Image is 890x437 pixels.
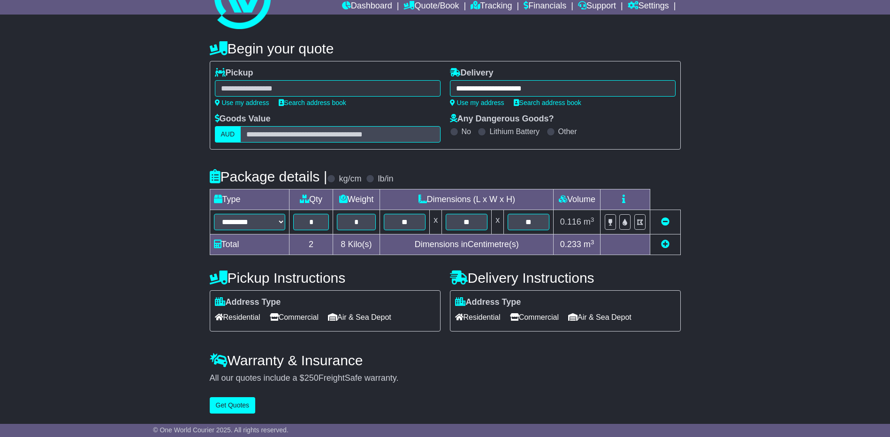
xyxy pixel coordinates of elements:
label: Pickup [215,68,253,78]
td: Dimensions (L x W x H) [380,189,554,210]
span: 8 [341,240,345,249]
a: Add new item [661,240,669,249]
label: Goods Value [215,114,271,124]
h4: Begin your quote [210,41,681,56]
label: AUD [215,126,241,143]
label: Other [558,127,577,136]
span: © One World Courier 2025. All rights reserved. [153,426,289,434]
td: Type [210,189,289,210]
a: Search address book [279,99,346,106]
label: No [462,127,471,136]
span: 250 [304,373,319,383]
span: Commercial [510,310,559,324]
span: Residential [455,310,501,324]
td: Volume [554,189,601,210]
td: Dimensions in Centimetre(s) [380,234,554,255]
button: Get Quotes [210,397,256,414]
h4: Pickup Instructions [210,270,441,286]
a: Search address book [514,99,581,106]
sup: 3 [591,216,594,223]
span: m [584,217,594,226]
span: Commercial [270,310,319,324]
span: Air & Sea Depot [328,310,391,324]
div: All our quotes include a $ FreightSafe warranty. [210,373,681,384]
td: Qty [289,189,333,210]
h4: Delivery Instructions [450,270,681,286]
sup: 3 [591,239,594,246]
a: Remove this item [661,217,669,226]
span: 0.233 [560,240,581,249]
span: Air & Sea Depot [568,310,631,324]
span: Residential [215,310,260,324]
td: x [492,210,504,234]
td: 2 [289,234,333,255]
span: m [584,240,594,249]
span: 0.116 [560,217,581,226]
label: Delivery [450,68,494,78]
a: Use my address [450,99,504,106]
label: Any Dangerous Goods? [450,114,554,124]
h4: Package details | [210,169,327,184]
a: Use my address [215,99,269,106]
td: Weight [333,189,380,210]
td: x [430,210,442,234]
label: kg/cm [339,174,361,184]
td: Total [210,234,289,255]
h4: Warranty & Insurance [210,353,681,368]
label: Lithium Battery [489,127,540,136]
label: Address Type [455,297,521,308]
label: lb/in [378,174,393,184]
td: Kilo(s) [333,234,380,255]
label: Address Type [215,297,281,308]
